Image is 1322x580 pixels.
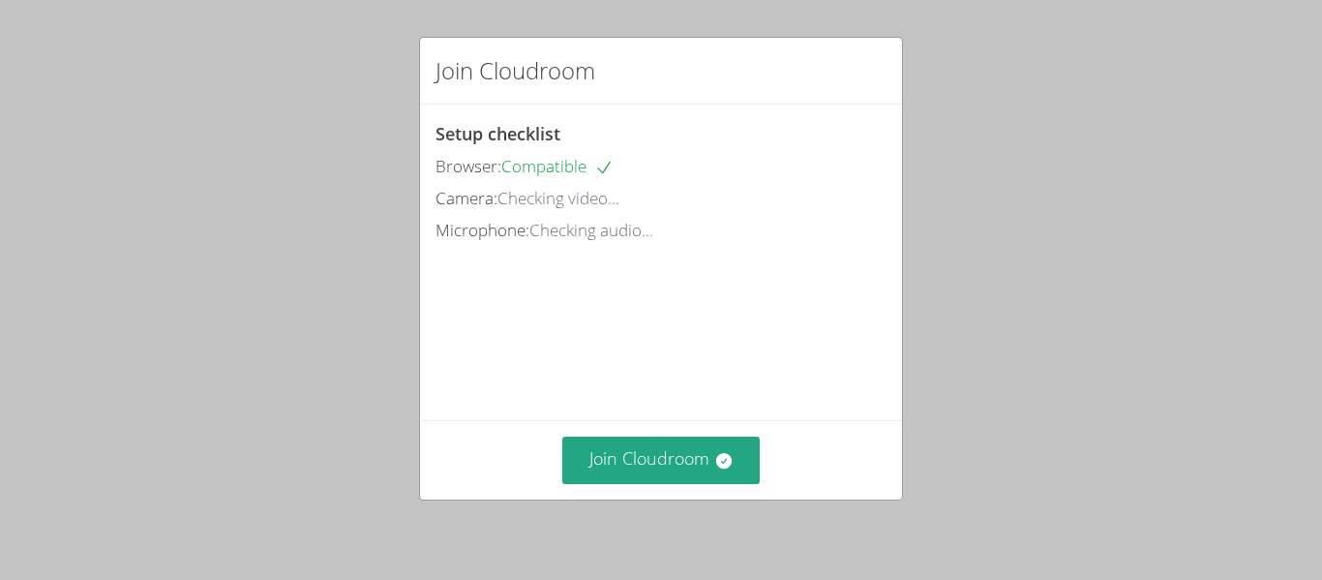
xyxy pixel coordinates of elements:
[562,437,761,484] button: Join Cloudroom
[436,187,497,209] span: Camera:
[436,219,529,241] span: Microphone:
[529,219,653,241] span: Checking audio...
[436,155,501,177] span: Browser:
[436,53,595,88] h2: Join Cloudroom
[497,187,619,209] span: Checking video...
[436,122,560,145] span: Setup checklist
[501,155,614,177] span: Compatible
